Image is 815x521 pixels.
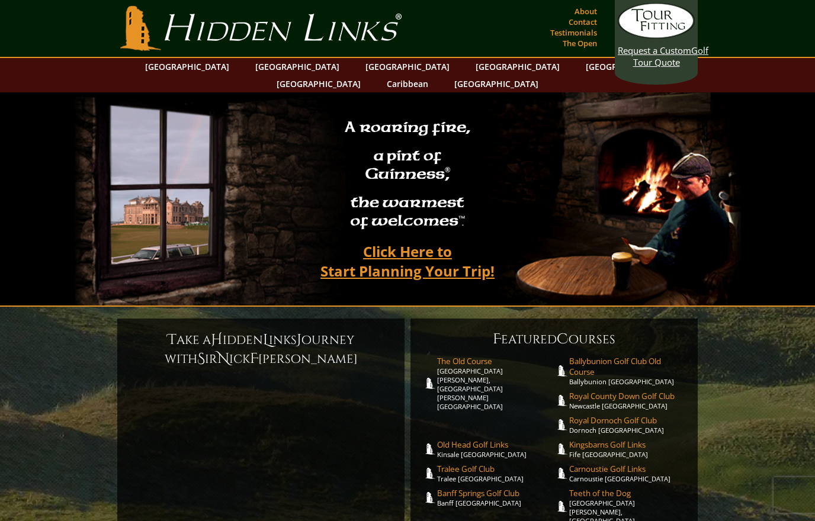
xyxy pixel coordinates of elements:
[569,391,686,401] span: Royal County Down Golf Club
[337,113,478,237] h2: A roaring fire, a pint of Guinness , the warmest of welcomes™.
[618,44,691,56] span: Request a Custom
[249,58,345,75] a: [GEOGRAPHIC_DATA]
[547,24,600,41] a: Testimonials
[381,75,434,92] a: Caribbean
[437,356,554,411] a: The Old Course[GEOGRAPHIC_DATA][PERSON_NAME], [GEOGRAPHIC_DATA][PERSON_NAME] [GEOGRAPHIC_DATA]
[569,415,686,435] a: Royal Dornoch Golf ClubDornoch [GEOGRAPHIC_DATA]
[569,356,686,377] span: Ballybunion Golf Club Old Course
[569,356,686,386] a: Ballybunion Golf Club Old CourseBallybunion [GEOGRAPHIC_DATA]
[580,58,676,75] a: [GEOGRAPHIC_DATA]
[129,330,393,368] h6: ake a idden inks ourney with ir ick [PERSON_NAME]
[422,330,686,349] h6: eatured ourses
[569,391,686,410] a: Royal County Down Golf ClubNewcastle [GEOGRAPHIC_DATA]
[309,237,506,285] a: Click Here toStart Planning Your Trip!
[437,439,554,459] a: Old Head Golf LinksKinsale [GEOGRAPHIC_DATA]
[297,330,301,349] span: J
[197,349,205,368] span: S
[360,58,455,75] a: [GEOGRAPHIC_DATA]
[448,75,544,92] a: [GEOGRAPHIC_DATA]
[211,330,223,349] span: H
[437,488,554,499] span: Banff Springs Golf Club
[560,35,600,52] a: The Open
[569,415,686,426] span: Royal Dornoch Golf Club
[263,330,269,349] span: L
[618,3,695,68] a: Request a CustomGolf Tour Quote
[139,58,235,75] a: [GEOGRAPHIC_DATA]
[566,14,600,30] a: Contact
[250,349,258,368] span: F
[271,75,367,92] a: [GEOGRAPHIC_DATA]
[168,330,177,349] span: T
[569,464,686,483] a: Carnoustie Golf LinksCarnoustie [GEOGRAPHIC_DATA]
[437,464,554,474] span: Tralee Golf Club
[569,488,686,499] span: Teeth of the Dog
[569,464,686,474] span: Carnoustie Golf Links
[437,356,554,366] span: The Old Course
[569,439,686,450] span: Kingsbarns Golf Links
[569,439,686,459] a: Kingsbarns Golf LinksFife [GEOGRAPHIC_DATA]
[557,330,569,349] span: C
[493,330,501,349] span: F
[437,439,554,450] span: Old Head Golf Links
[470,58,566,75] a: [GEOGRAPHIC_DATA]
[572,3,600,20] a: About
[217,349,229,368] span: N
[437,488,554,507] a: Banff Springs Golf ClubBanff [GEOGRAPHIC_DATA]
[437,464,554,483] a: Tralee Golf ClubTralee [GEOGRAPHIC_DATA]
